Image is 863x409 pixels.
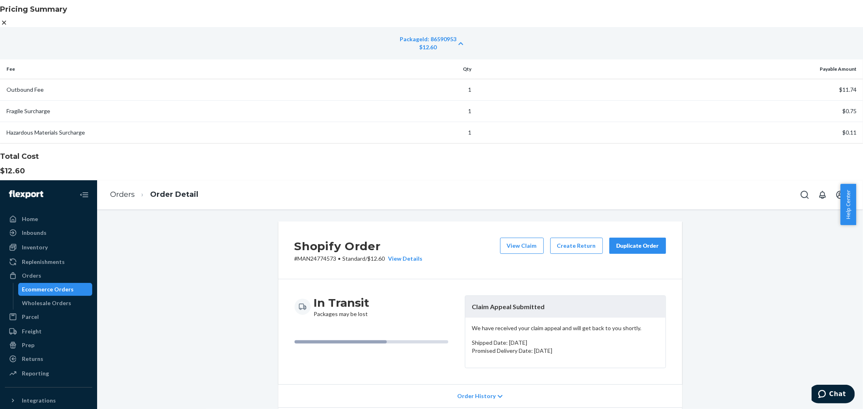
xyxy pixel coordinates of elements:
div: $12.60 [400,43,456,51]
div: PackageId: 86590953 [400,35,456,43]
td: $11.74 [475,79,863,100]
td: 1 [302,122,475,143]
th: Payable Amount [475,59,863,79]
th: Qty [302,59,475,79]
span: Chat [18,6,34,13]
td: 1 [302,100,475,122]
td: $0.75 [475,100,863,122]
td: $0.11 [475,122,863,143]
td: 1 [302,79,475,100]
